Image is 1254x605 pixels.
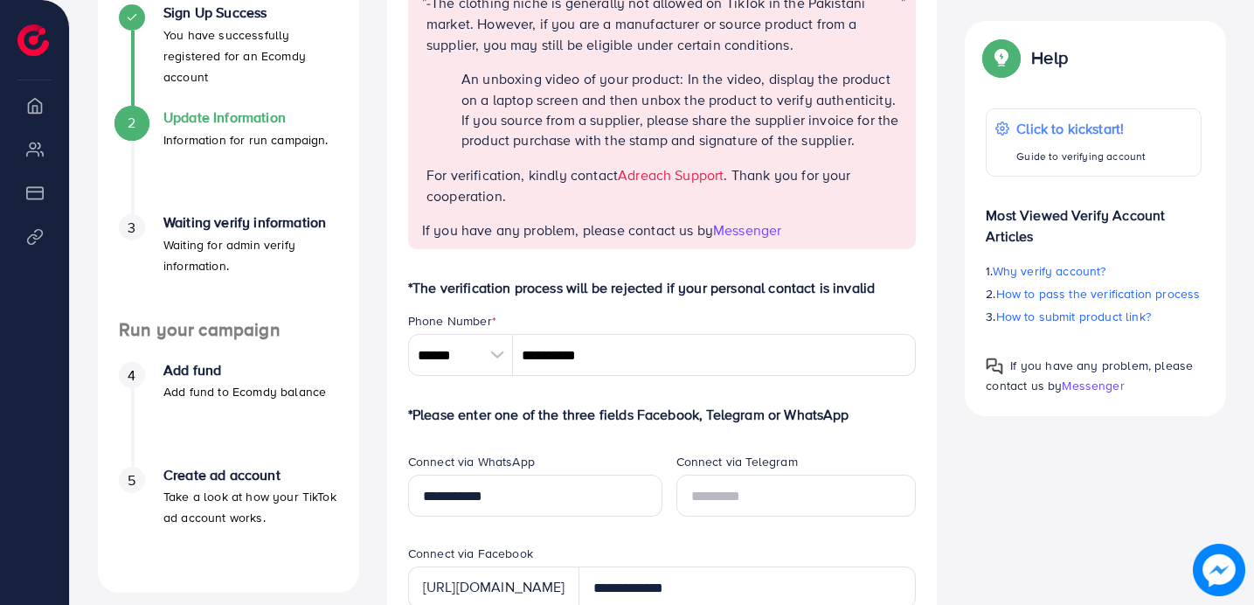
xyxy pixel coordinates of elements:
p: You have successfully registered for an Ecomdy account [163,24,338,87]
li: An unboxing video of your product: In the video, display the product on a laptop screen and then ... [461,69,901,109]
p: Guide to verifying account [1016,146,1146,167]
p: Most Viewed Verify Account Articles [986,191,1202,247]
p: Take a look at how your TikTok ad account works. [163,486,338,528]
span: How to pass the verification process [996,285,1201,302]
span: If you have any problem, please contact us by [422,220,713,240]
label: Connect via Telegram [676,453,798,470]
p: 1. [986,261,1202,282]
img: logo [17,24,49,56]
span: How to submit product link? [996,308,1151,325]
span: 4 [128,365,135,386]
h4: Waiting verify information [163,214,338,231]
h4: Create ad account [163,467,338,483]
li: Create ad account [98,467,359,572]
h4: Sign Up Success [163,4,338,21]
p: Click to kickstart! [1016,118,1146,139]
span: 3 [128,218,135,238]
p: Help [1031,47,1068,68]
span: Messenger [1062,377,1124,394]
img: image [1193,544,1245,596]
label: Phone Number [408,312,496,330]
li: Waiting verify information [98,214,359,319]
p: 3. [986,306,1202,327]
h4: Run your campaign [98,319,359,341]
p: *The verification process will be rejected if your personal contact is invalid [408,277,917,298]
li: If you source from a supplier, please share the supplier invoice for the product purchase with th... [461,110,901,150]
p: Waiting for admin verify information. [163,234,338,276]
label: Connect via WhatsApp [408,453,535,470]
label: Connect via Facebook [408,545,533,562]
span: Messenger [713,220,781,240]
span: 2 [128,113,135,133]
li: Add fund [98,362,359,467]
h4: Update Information [163,109,329,126]
span: 5 [128,470,135,490]
p: *Please enter one of the three fields Facebook, Telegram or WhatsApp [408,404,917,425]
span: Why verify account? [993,262,1106,280]
a: Adreach Support [618,165,724,184]
p: 2. [986,283,1202,304]
img: Popup guide [986,358,1003,375]
p: Information for run campaign. [163,129,329,150]
img: Popup guide [986,42,1017,73]
p: For verification, kindly contact . Thank you for your cooperation. [426,164,901,206]
span: If you have any problem, please contact us by [986,357,1193,394]
h4: Add fund [163,362,326,379]
li: Sign Up Success [98,4,359,109]
p: Add fund to Ecomdy balance [163,381,326,402]
li: Update Information [98,109,359,214]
